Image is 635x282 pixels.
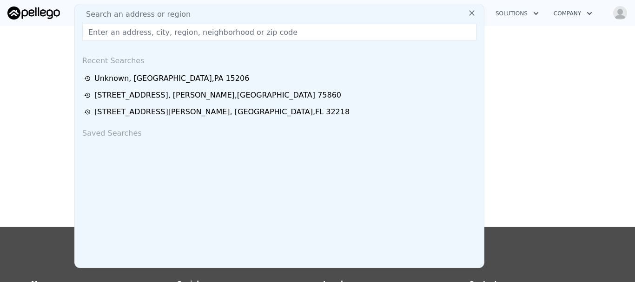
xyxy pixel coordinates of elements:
[84,73,477,84] a: Unknown, [GEOGRAPHIC_DATA],PA 15206
[79,9,191,20] span: Search an address or region
[94,73,249,84] div: Unknown , [GEOGRAPHIC_DATA] , PA 15206
[94,90,341,101] div: [STREET_ADDRESS] , [PERSON_NAME] , [GEOGRAPHIC_DATA] 75860
[94,106,350,118] div: [STREET_ADDRESS][PERSON_NAME] , [GEOGRAPHIC_DATA] , FL 32218
[7,7,60,20] img: Pellego
[82,24,476,40] input: Enter an address, city, region, neighborhood or zip code
[613,6,628,20] img: avatar
[79,120,480,143] div: Saved Searches
[79,48,480,70] div: Recent Searches
[546,5,600,22] button: Company
[84,106,477,118] a: [STREET_ADDRESS][PERSON_NAME], [GEOGRAPHIC_DATA],FL 32218
[488,5,546,22] button: Solutions
[84,90,477,101] a: [STREET_ADDRESS], [PERSON_NAME],[GEOGRAPHIC_DATA] 75860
